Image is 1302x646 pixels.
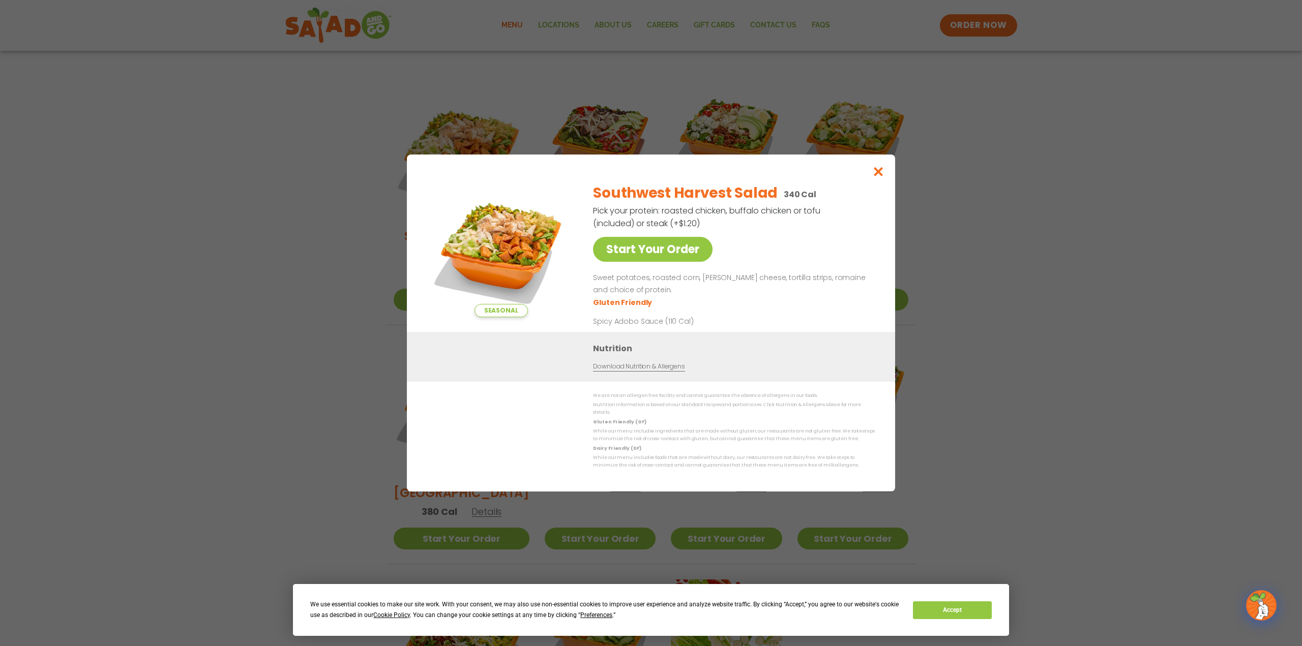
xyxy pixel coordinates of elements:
p: While our menu includes foods that are made without dairy, our restaurants are not dairy free. We... [593,454,875,470]
p: Nutrition information is based on our standard recipes and portion sizes. Click Nutrition & Aller... [593,401,875,417]
span: Cookie Policy [373,611,410,619]
img: Featured product photo for Southwest Harvest Salad [430,175,572,317]
p: Spicy Adobo Sauce (110 Cal) [593,316,781,327]
p: We are not an allergen free facility and cannot guarantee the absence of allergens in our foods. [593,392,875,399]
a: Start Your Order [593,237,713,262]
h2: Southwest Harvest Salad [593,182,778,204]
strong: Gluten Friendly (GF) [593,419,646,425]
div: We use essential cookies to make our site work. With your consent, we may also use non-essential ... [310,599,901,621]
p: Pick your protein: roasted chicken, buffalo chicken or tofu (included) or steak (+$1.20) [593,204,822,230]
button: Accept [913,601,991,619]
h3: Nutrition [593,342,880,355]
span: Preferences [580,611,612,619]
strong: Dairy Friendly (DF) [593,445,641,451]
p: Sweet potatoes, roasted corn, [PERSON_NAME] cheese, tortilla strips, romaine and choice of protein. [593,272,871,296]
div: Cookie Consent Prompt [293,584,1009,636]
button: Close modal [862,155,895,189]
p: 340 Cal [784,188,816,201]
li: Gluten Friendly [593,297,654,308]
img: wpChatIcon [1247,591,1276,620]
a: Download Nutrition & Allergens [593,362,685,372]
span: Seasonal [475,304,528,317]
p: While our menu includes ingredients that are made without gluten, our restaurants are not gluten ... [593,427,875,443]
